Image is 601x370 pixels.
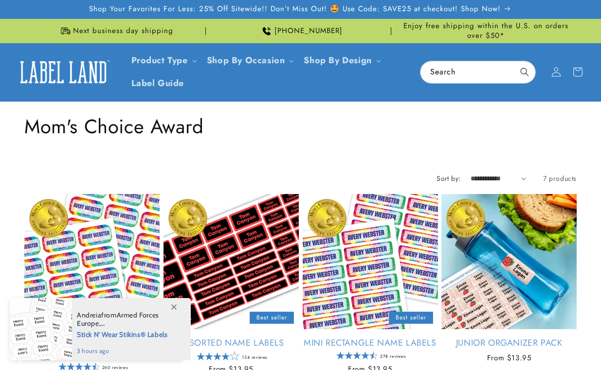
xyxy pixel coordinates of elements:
[201,49,298,72] summary: Shop By Occasion
[73,26,173,36] span: Next business day shipping
[274,26,343,36] span: [PHONE_NUMBER]
[126,49,201,72] summary: Product Type
[11,53,116,91] a: Label Land
[395,19,577,43] div: Announcement
[24,19,206,43] div: Announcement
[514,61,535,83] button: Search
[303,337,438,349] a: Mini Rectangle Name Labels
[77,311,181,328] span: from , purchased
[15,57,112,87] img: Label Land
[504,328,591,360] iframe: Gorgias live chat messenger
[210,19,391,43] div: Announcement
[207,55,285,66] span: Shop By Occasion
[89,4,501,14] span: Shop Your Favorites For Less: 25% Off Sitewide!! Don’t Miss Out! 🤩 Use Code: SAVE25 at checkout! ...
[77,311,159,328] span: Armed Forces Europe
[24,114,577,139] h1: Mom's Choice Award
[441,337,577,349] a: Junior Organizer Pack
[437,174,460,183] label: Sort by:
[131,78,184,89] span: Label Guide
[298,49,384,72] summary: Shop By Design
[304,54,371,67] a: Shop By Design
[395,21,577,40] span: Enjoy free shipping within the U.S. on orders over $50*
[77,311,101,319] span: Andreia
[126,72,190,95] a: Label Guide
[164,337,299,349] a: Assorted Name Labels
[543,174,577,183] span: 7 products
[131,54,188,67] a: Product Type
